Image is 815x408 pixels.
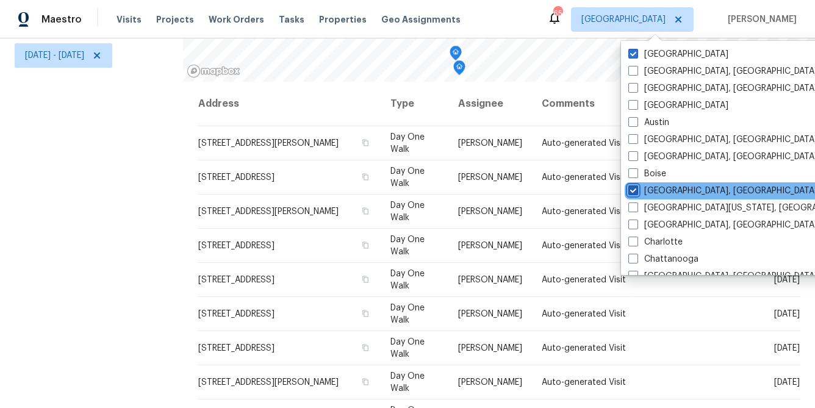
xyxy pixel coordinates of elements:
[628,116,669,129] label: Austin
[774,344,800,353] span: [DATE]
[458,310,522,318] span: [PERSON_NAME]
[381,82,448,126] th: Type
[542,173,626,182] span: Auto-generated Visit
[458,207,522,216] span: [PERSON_NAME]
[156,13,194,26] span: Projects
[458,378,522,387] span: [PERSON_NAME]
[774,310,800,318] span: [DATE]
[198,242,275,250] span: [STREET_ADDRESS]
[209,13,264,26] span: Work Orders
[198,310,275,318] span: [STREET_ADDRESS]
[360,308,371,319] button: Copy Address
[198,82,381,126] th: Address
[198,378,339,387] span: [STREET_ADDRESS][PERSON_NAME]
[390,201,425,222] span: Day One Walk
[542,310,626,318] span: Auto-generated Visit
[360,171,371,182] button: Copy Address
[532,82,713,126] th: Comments
[390,372,425,393] span: Day One Walk
[360,342,371,353] button: Copy Address
[41,13,82,26] span: Maestro
[390,338,425,359] span: Day One Walk
[198,276,275,284] span: [STREET_ADDRESS]
[458,344,522,353] span: [PERSON_NAME]
[628,236,683,248] label: Charlotte
[117,13,142,26] span: Visits
[453,60,465,79] div: Map marker
[542,139,626,148] span: Auto-generated Visit
[542,207,626,216] span: Auto-generated Visit
[390,167,425,188] span: Day One Walk
[581,13,666,26] span: [GEOGRAPHIC_DATA]
[448,82,532,126] th: Assignee
[187,64,240,78] a: Mapbox homepage
[458,242,522,250] span: [PERSON_NAME]
[458,276,522,284] span: [PERSON_NAME]
[553,7,562,20] div: 65
[360,240,371,251] button: Copy Address
[774,378,800,387] span: [DATE]
[458,173,522,182] span: [PERSON_NAME]
[198,139,339,148] span: [STREET_ADDRESS][PERSON_NAME]
[542,276,626,284] span: Auto-generated Visit
[628,99,728,112] label: [GEOGRAPHIC_DATA]
[390,133,425,154] span: Day One Walk
[360,206,371,217] button: Copy Address
[458,139,522,148] span: [PERSON_NAME]
[390,304,425,324] span: Day One Walk
[25,49,84,62] span: [DATE] - [DATE]
[360,376,371,387] button: Copy Address
[542,378,626,387] span: Auto-generated Visit
[279,15,304,24] span: Tasks
[390,235,425,256] span: Day One Walk
[390,270,425,290] span: Day One Walk
[360,137,371,148] button: Copy Address
[774,276,800,284] span: [DATE]
[198,344,275,353] span: [STREET_ADDRESS]
[198,207,339,216] span: [STREET_ADDRESS][PERSON_NAME]
[450,46,462,65] div: Map marker
[542,242,626,250] span: Auto-generated Visit
[628,253,698,265] label: Chattanooga
[628,168,666,180] label: Boise
[723,13,797,26] span: [PERSON_NAME]
[628,48,728,60] label: [GEOGRAPHIC_DATA]
[319,13,367,26] span: Properties
[198,173,275,182] span: [STREET_ADDRESS]
[542,344,626,353] span: Auto-generated Visit
[381,13,461,26] span: Geo Assignments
